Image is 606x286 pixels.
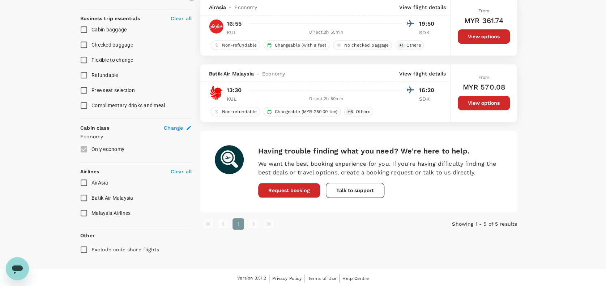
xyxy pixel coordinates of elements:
img: AK [209,19,223,34]
span: From [478,75,490,80]
span: Help Centre [342,276,369,281]
p: Economy [80,133,192,140]
span: Others [404,42,424,48]
span: Batik Air Malaysia [91,195,133,201]
nav: pagination navigation [200,218,411,230]
h6: MYR 361.74 [464,15,504,26]
img: OD [209,86,223,100]
p: Exclude code share flights [91,246,159,253]
p: 16:20 [419,86,437,95]
span: Refundable [91,72,118,78]
p: SDK [419,29,437,36]
p: SDK [419,95,437,103]
span: Economy [234,4,257,11]
span: From [478,8,490,13]
div: Non-refundable [211,107,260,116]
p: 16:55 [227,19,242,28]
div: +6Others [344,107,373,116]
div: Non-refundable [211,40,260,50]
span: - [226,4,234,11]
button: Request booking [258,183,320,198]
strong: Airlines [80,169,99,174]
a: Privacy Policy [272,274,302,282]
span: Only economy [91,146,124,152]
button: page 1 [232,218,244,230]
span: Changeable (with a fee) [272,42,329,48]
p: Other [80,232,95,239]
span: Others [353,109,373,115]
p: 13:30 [227,86,242,95]
div: Direct , 2h 55min [249,29,403,36]
iframe: Button to launch messaging window [6,257,29,280]
span: Economy [262,70,285,77]
p: Clear all [171,15,192,22]
div: +1Others [396,40,424,50]
p: Clear all [171,168,192,175]
span: Malaysia Airlines [91,210,131,216]
span: Privacy Policy [272,276,302,281]
p: View flight details [399,70,446,77]
span: AirAsia [91,180,108,186]
button: View options [458,96,510,110]
span: Complimentary drinks and meal [91,103,165,108]
div: Changeable (with a fee) [264,40,329,50]
p: We want the best booking experience for you. If you're having difficulty finding the best deals o... [258,160,503,177]
p: Showing 1 - 5 of 5 results [411,220,517,227]
span: Cabin baggage [91,27,127,32]
span: No checked baggage [341,42,392,48]
a: Terms of Use [308,274,336,282]
button: Talk to support [326,183,384,198]
a: Help Centre [342,274,369,282]
button: View options [458,29,510,44]
span: AirAsia [209,4,226,11]
span: Non-refundable [219,109,260,115]
span: Terms of Use [308,276,336,281]
p: View flight details [399,4,446,11]
span: Version 3.51.2 [237,275,266,282]
div: Direct , 2h 50min [249,95,403,103]
h6: Having trouble finding what you need? We're here to help. [258,145,503,157]
span: Free seat selection [91,87,135,93]
span: Change [164,124,183,131]
span: Batik Air Malaysia [209,70,254,77]
span: + 1 [397,42,405,48]
span: Non-refundable [219,42,260,48]
h6: MYR 570.08 [462,81,505,93]
span: + 6 [346,109,354,115]
span: - [254,70,262,77]
div: Changeable (MYR 250.00 fee) [264,107,341,116]
p: KUL [227,29,245,36]
p: 19:50 [419,19,437,28]
p: KUL [227,95,245,103]
div: No checked baggage [333,40,392,50]
span: Checked baggage [91,42,133,48]
strong: Cabin class [80,125,109,131]
span: Flexible to change [91,57,133,63]
strong: Business trip essentials [80,16,140,21]
span: Changeable (MYR 250.00 fee) [272,109,340,115]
